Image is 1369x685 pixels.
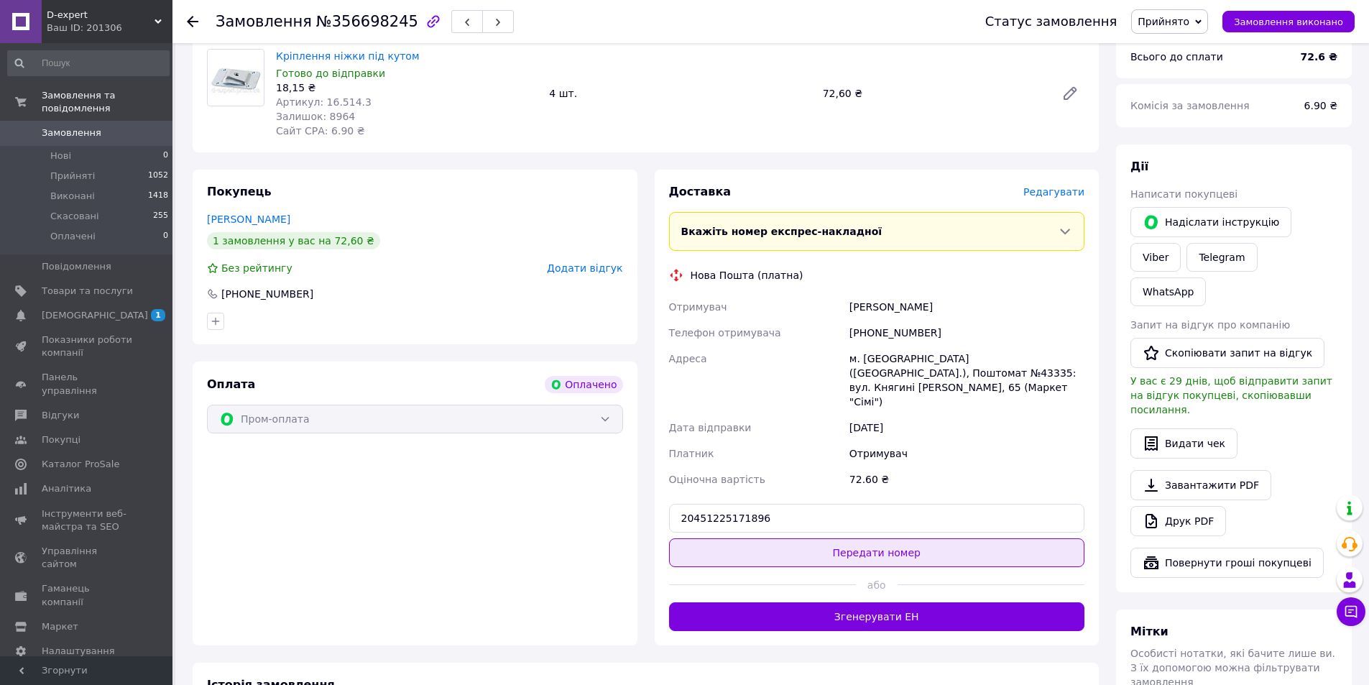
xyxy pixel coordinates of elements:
span: 1418 [148,190,168,203]
a: [PERSON_NAME] [207,213,290,225]
div: [DATE] [847,415,1087,441]
span: Замовлення [42,127,101,139]
span: Замовлення [216,13,312,30]
span: Вкажіть номер експрес-накладної [681,226,882,237]
span: Скасовані [50,210,99,223]
div: Нова Пошта (платна) [687,268,807,282]
span: D-expert [47,9,155,22]
span: №356698245 [316,13,418,30]
span: Написати покупцеві [1130,188,1237,200]
span: Замовлення виконано [1234,17,1343,27]
button: Надіслати інструкцію [1130,207,1291,237]
div: [PERSON_NAME] [847,294,1087,320]
span: Каталог ProSale [42,458,119,471]
span: 255 [153,210,168,223]
div: Оплачено [545,376,622,393]
button: Повернути гроші покупцеві [1130,548,1324,578]
span: Сайт СРА: 6.90 ₴ [276,125,364,137]
span: Покупці [42,433,80,446]
span: Гаманець компанії [42,582,133,608]
div: Повернутися назад [187,14,198,29]
span: Запит на відгук про компанію [1130,319,1290,331]
span: Замовлення та повідомлення [42,89,172,115]
span: Залишок: 8964 [276,111,355,122]
a: Viber [1130,243,1181,272]
span: Всього до сплати [1130,51,1223,63]
span: Показники роботи компанії [42,334,133,359]
span: Доставка [669,185,732,198]
div: Статус замовлення [985,14,1117,29]
span: Телефон отримувача [669,327,781,339]
span: Прийняті [50,170,95,183]
span: Оплата [207,377,255,391]
a: Telegram [1186,243,1257,272]
span: 1052 [148,170,168,183]
span: Артикул: 16.514.3 [276,96,372,108]
a: Друк PDF [1130,506,1226,536]
div: [PHONE_NUMBER] [847,320,1087,346]
span: Покупець [207,185,272,198]
img: Кріплення ніжки під кутом [208,59,264,97]
span: або [856,578,898,592]
button: Передати номер [669,538,1085,567]
span: Дата відправки [669,422,752,433]
span: У вас є 29 днів, щоб відправити запит на відгук покупцеві, скопіювавши посилання. [1130,375,1332,415]
a: Завантажити PDF [1130,470,1271,500]
div: Отримувач [847,441,1087,466]
span: Дії [1130,160,1148,173]
span: 1 [151,309,165,321]
span: Маркет [42,620,78,633]
span: Оплачені [50,230,96,243]
span: Товари та послуги [42,285,133,298]
div: 72,60 ₴ [817,83,1050,104]
span: Оціночна вартість [669,474,765,485]
div: 72.60 ₴ [847,466,1087,492]
span: Панель управління [42,371,133,397]
span: Відгуки [42,409,79,422]
span: 0 [163,230,168,243]
b: 72.6 ₴ [1301,51,1337,63]
span: Комісія за замовлення [1130,100,1250,111]
div: 18,15 ₴ [276,81,538,95]
span: Прийнято [1138,16,1189,27]
span: Платник [669,448,714,459]
div: 4 шт. [543,83,816,104]
input: Пошук [7,50,170,76]
a: Кріплення ніжки під кутом [276,50,419,62]
span: Аналітика [42,482,91,495]
span: Повідомлення [42,260,111,273]
div: 1 замовлення у вас на 72,60 ₴ [207,232,380,249]
div: Ваш ID: 201306 [47,22,172,35]
span: 0 [163,150,168,162]
span: Додати відгук [547,262,622,274]
input: Номер експрес-накладної [669,504,1085,533]
span: Готово до відправки [276,68,385,79]
button: Замовлення виконано [1222,11,1355,32]
span: Адреса [669,353,707,364]
a: Редагувати [1056,79,1084,108]
button: Скопіювати запит на відгук [1130,338,1324,368]
span: Редагувати [1023,186,1084,198]
span: Нові [50,150,71,162]
span: Мітки [1130,625,1169,638]
span: 6.90 ₴ [1304,100,1337,111]
span: Виконані [50,190,95,203]
div: м. [GEOGRAPHIC_DATA] ([GEOGRAPHIC_DATA].), Поштомат №43335: вул. Княгині [PERSON_NAME], 65 (Марке... [847,346,1087,415]
div: [PHONE_NUMBER] [220,287,315,301]
a: WhatsApp [1130,277,1206,306]
span: Інструменти веб-майстра та SEO [42,507,133,533]
span: Налаштування [42,645,115,658]
span: [DEMOGRAPHIC_DATA] [42,309,148,322]
span: Отримувач [669,301,727,313]
button: Чат з покупцем [1337,597,1365,626]
button: Згенерувати ЕН [669,602,1085,631]
button: Видати чек [1130,428,1237,459]
span: Без рейтингу [221,262,292,274]
span: Управління сайтом [42,545,133,571]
